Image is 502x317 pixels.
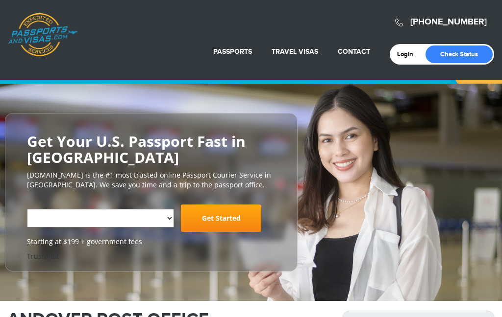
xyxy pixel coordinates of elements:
[213,47,252,56] a: Passports
[397,50,420,58] a: Login
[27,133,276,165] h2: Get Your U.S. Passport Fast in [GEOGRAPHIC_DATA]
[410,17,487,27] a: [PHONE_NUMBER]
[181,204,261,232] a: Get Started
[27,251,59,261] a: Trustpilot
[272,47,318,56] a: Travel Visas
[27,170,276,190] p: [DOMAIN_NAME] is the #1 most trusted online Passport Courier Service in [GEOGRAPHIC_DATA]. We sav...
[426,45,493,63] a: Check Status
[8,13,77,57] a: Passports & [DOMAIN_NAME]
[27,237,276,247] span: Starting at $199 + government fees
[338,47,370,56] a: Contact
